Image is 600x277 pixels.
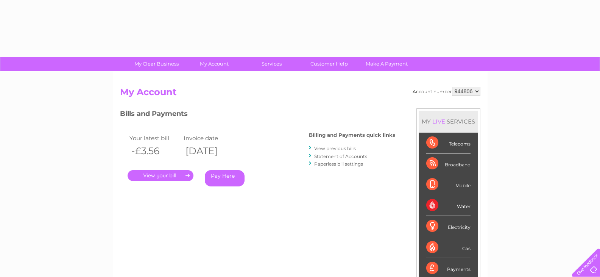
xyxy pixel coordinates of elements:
th: [DATE] [182,143,236,159]
div: Broadband [426,153,471,174]
div: Water [426,195,471,216]
div: MY SERVICES [419,111,478,132]
a: Make A Payment [355,57,418,71]
a: View previous bills [314,146,356,151]
h2: My Account [120,87,480,101]
div: LIVE [431,118,447,125]
a: Statement of Accounts [314,153,367,159]
a: Services [240,57,303,71]
th: -£3.56 [128,143,182,159]
div: Gas [426,237,471,258]
a: Paperless bill settings [314,161,363,167]
h3: Bills and Payments [120,108,395,122]
td: Invoice date [182,133,236,143]
a: Pay Here [205,170,245,186]
div: Mobile [426,174,471,195]
a: My Account [183,57,245,71]
div: Electricity [426,216,471,237]
div: Telecoms [426,133,471,153]
div: Account number [413,87,480,96]
h4: Billing and Payments quick links [309,132,395,138]
a: . [128,170,193,181]
a: My Clear Business [125,57,188,71]
a: Customer Help [298,57,360,71]
td: Your latest bill [128,133,182,143]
